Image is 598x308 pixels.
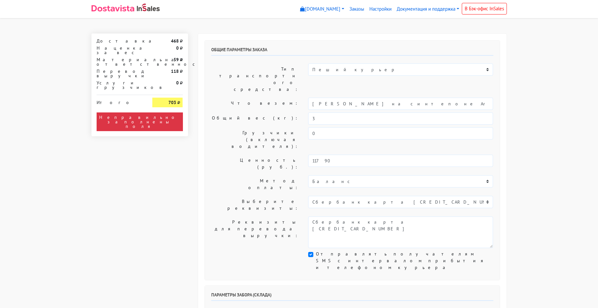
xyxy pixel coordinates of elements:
a: [DOMAIN_NAME] [298,3,347,15]
h6: Параметры забора (склада) [211,292,493,301]
label: Тип транспортного средства: [206,63,304,95]
div: Неправильно заполнены поля [97,112,183,131]
strong: 468 [171,38,179,44]
label: Общий вес (кг): [206,112,304,125]
strong: 0 [176,45,179,51]
h6: Общие параметры заказа [211,47,493,56]
label: Метод оплаты: [206,175,304,193]
strong: 59 [174,57,179,63]
label: Ценность (руб.): [206,155,304,173]
label: Что везем: [206,98,304,110]
a: Документация и поддержка [394,3,462,15]
div: Услуги грузчиков [92,81,148,90]
a: В Бэк-офис InSales [462,3,507,14]
img: Dostavista - срочная курьерская служба доставки [91,5,134,12]
textarea: Сбербанк карта [CREDIT_CARD_NUMBER] [308,217,493,248]
strong: 118 [171,68,179,74]
div: Материальная ответственность [92,57,148,66]
a: Заказы [347,3,367,15]
strong: 703 [168,100,176,105]
div: Перевод выручки [92,69,148,78]
a: Настройки [367,3,394,15]
label: Отправлять получателям SMS с интервалом прибытия и телефоном курьера [316,251,493,271]
div: Доставка [92,39,148,43]
div: Итого [97,98,143,105]
img: InSales [137,4,160,11]
strong: 0 [176,80,179,86]
label: Реквизиты для перевода выручки: [206,217,304,248]
label: Выберите реквизиты: [206,196,304,214]
div: Наценка за вес [92,46,148,55]
label: Грузчики (включая водителя): [206,127,304,152]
